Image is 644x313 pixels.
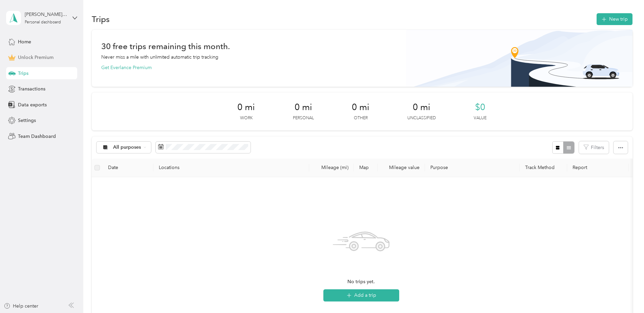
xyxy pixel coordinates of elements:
[25,11,67,18] div: [PERSON_NAME][EMAIL_ADDRESS][DOMAIN_NAME]
[406,30,632,87] img: Banner
[597,13,632,25] button: New trip
[293,115,314,121] p: Personal
[101,54,218,61] p: Never miss a mile with unlimited automatic trip tracking
[4,302,38,310] button: Help center
[413,102,430,113] span: 0 mi
[295,102,312,113] span: 0 mi
[378,159,425,177] th: Mileage value
[18,85,45,92] span: Transactions
[567,159,629,177] th: Report
[425,159,520,177] th: Purpose
[25,20,61,24] div: Personal dashboard
[101,43,230,50] h1: 30 free trips remaining this month.
[606,275,644,313] iframe: Everlance-gr Chat Button Frame
[354,159,378,177] th: Map
[18,38,31,45] span: Home
[347,278,375,286] span: No trips yet.
[475,102,485,113] span: $0
[18,117,36,124] span: Settings
[474,115,487,121] p: Value
[92,16,110,23] h1: Trips
[354,115,368,121] p: Other
[520,159,567,177] th: Track Method
[579,141,609,154] button: Filters
[407,115,436,121] p: Unclassified
[113,145,141,150] span: All purposes
[240,115,253,121] p: Work
[309,159,354,177] th: Mileage (mi)
[103,159,153,177] th: Date
[18,133,56,140] span: Team Dashboard
[323,289,399,301] button: Add a trip
[18,54,53,61] span: Unlock Premium
[352,102,369,113] span: 0 mi
[18,70,28,77] span: Trips
[237,102,255,113] span: 0 mi
[18,101,47,108] span: Data exports
[153,159,309,177] th: Locations
[101,64,152,71] button: Get Everlance Premium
